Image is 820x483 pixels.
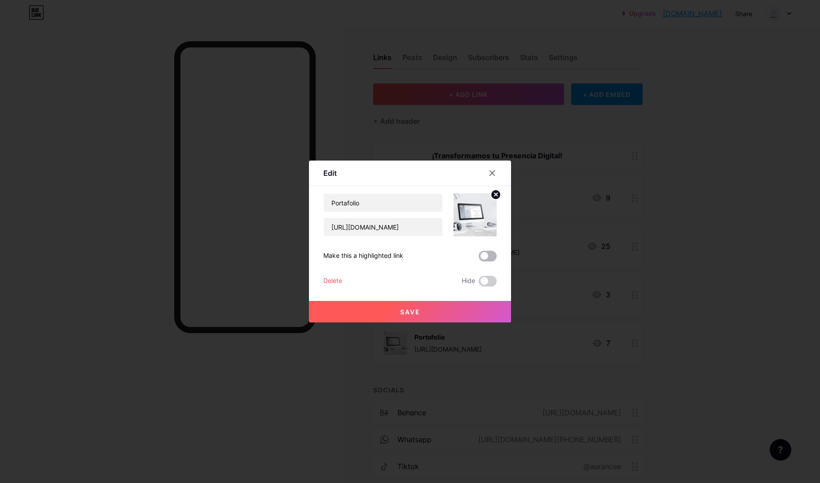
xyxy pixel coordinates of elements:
[462,276,475,287] span: Hide
[309,301,511,322] button: Save
[323,276,342,287] div: Delete
[454,193,497,236] img: link_thumbnail
[400,308,420,316] span: Save
[324,218,442,236] input: URL
[323,251,403,261] div: Make this a highlighted link
[324,194,442,212] input: Title
[323,168,337,178] div: Edit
